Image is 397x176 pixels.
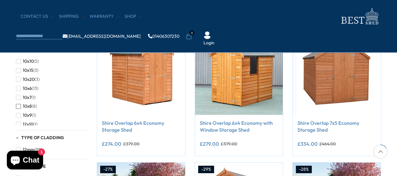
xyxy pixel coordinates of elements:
button: 10x20 [16,75,40,84]
span: 12x10 [23,122,33,127]
span: 10x8 [23,104,32,109]
span: 10x7 [23,95,32,100]
span: (99) [34,147,42,152]
span: 10x6 [23,86,32,91]
div: -28% [296,166,312,173]
img: Shire Overlap 6x4 Economy with Window Storage Shed - Best Shed [195,27,283,115]
img: Shire Overlap 7x5 Economy Storage Shed - Best Shed [293,27,381,115]
ins: £334.00 [297,141,318,146]
button: 10x6 [16,84,38,93]
span: 10x9 [23,113,32,118]
del: £379.00 [123,142,140,146]
span: 0 [189,30,194,36]
del: £379.00 [221,142,237,146]
span: (3) [35,77,40,82]
div: -29% [198,166,214,173]
a: 01406307230 [148,34,179,38]
a: Shop [125,13,142,20]
a: Shire Overlap 7x5 Economy Storage Shed [297,120,376,134]
span: Type of Cladding [21,135,64,140]
button: 12mm [16,145,42,154]
a: 0 [186,33,192,40]
a: Login [203,40,214,46]
a: CONTACT US [21,13,54,20]
ins: £279.00 [200,141,219,146]
del: £464.00 [319,142,336,146]
button: 10x15 [16,66,38,75]
span: (13) [32,86,38,91]
inbox-online-store-chat: Shopify online store chat [5,151,45,171]
img: User Icon [203,32,211,39]
span: 10x20 [23,77,35,82]
a: Shire Overlap 6x4 Economy Storage Shed [102,120,180,134]
ins: £274.00 [102,141,121,146]
span: (1) [32,95,36,100]
img: logo [337,6,381,27]
button: 10x7 [16,93,36,102]
span: (8) [32,104,37,109]
span: 10x15 [23,68,33,73]
span: (5) [34,59,39,64]
span: (3) [33,68,38,73]
button: 12x10 [16,120,37,129]
button: 10x9 [16,111,36,120]
a: Shipping [59,13,85,20]
span: (1) [33,122,37,127]
button: 10x8 [16,102,37,111]
img: Shire Overlap 6x4 Economy Storage Shed - Best Shed [97,27,185,115]
span: 12mm [23,147,34,152]
div: -27% [100,166,116,173]
a: [EMAIL_ADDRESS][DOMAIN_NAME] [63,34,141,38]
a: Shire Overlap 6x4 Economy with Window Storage Shed [200,120,278,134]
span: 10x10 [23,59,34,64]
span: (1) [32,113,36,118]
a: Warranty [90,13,120,20]
button: 10x10 [16,57,39,66]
